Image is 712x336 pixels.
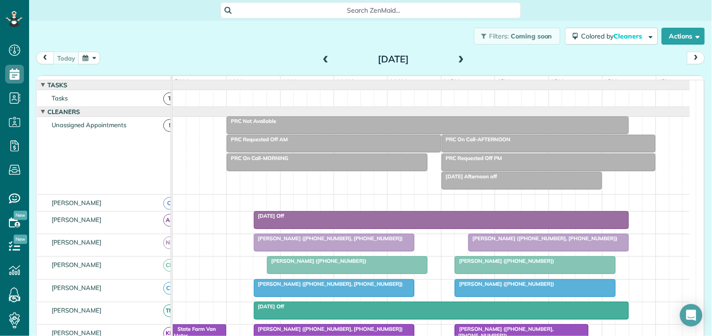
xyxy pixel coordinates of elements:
span: PRC Not Available [226,118,276,124]
span: 11am [388,78,409,85]
button: Actions [662,28,705,45]
span: [PERSON_NAME] ([PHONE_NUMBER]) [267,258,367,264]
span: [PERSON_NAME] ([PHONE_NUMBER], [PHONE_NUMBER]) [253,326,404,332]
span: Unassigned Appointments [50,121,128,129]
span: Colored by [582,32,646,40]
h2: [DATE] [335,54,452,64]
span: PRC Requested Off AM [226,136,288,143]
span: 7am [173,78,190,85]
span: [PERSON_NAME] ([PHONE_NUMBER]) [454,258,555,264]
span: [PERSON_NAME] [50,261,104,268]
span: [PERSON_NAME] [50,238,104,246]
span: [PERSON_NAME] [50,284,104,291]
span: [PERSON_NAME] ([PHONE_NUMBER], [PHONE_NUMBER]) [468,235,618,242]
span: T [163,92,176,105]
button: Colored byCleaners [565,28,658,45]
span: 4pm [657,78,673,85]
span: CT [163,282,176,295]
span: ! [163,119,176,132]
span: PRC Requested Off PM [441,155,503,161]
span: New [14,211,27,220]
span: Cleaners [46,108,82,115]
span: Filters: [490,32,509,40]
span: Coming soon [511,32,553,40]
span: Tasks [46,81,69,89]
span: New [14,235,27,244]
span: [PERSON_NAME] [50,306,104,314]
span: [PERSON_NAME] [50,216,104,223]
span: TM [163,305,176,317]
span: Cleaners [614,32,644,40]
span: [PERSON_NAME] ([PHONE_NUMBER], [PHONE_NUMBER]) [253,281,404,287]
span: [DATE] Off [253,303,285,310]
span: 2pm [549,78,566,85]
span: AR [163,214,176,227]
span: PRC On Call-MORNING [226,155,289,161]
span: Tasks [50,94,69,102]
span: 12pm [442,78,462,85]
button: today [53,52,79,64]
span: [PERSON_NAME] ([PHONE_NUMBER]) [454,281,555,287]
span: [PERSON_NAME] [50,199,104,206]
span: 3pm [603,78,619,85]
span: 10am [334,78,355,85]
button: prev [36,52,54,64]
span: CJ [163,197,176,210]
span: 1pm [495,78,512,85]
span: [DATE] Off [253,213,285,219]
span: 8am [227,78,244,85]
span: 9am [281,78,298,85]
span: [PERSON_NAME] ([PHONE_NUMBER], [PHONE_NUMBER]) [253,235,404,242]
span: PRC On Call-AFTERNOON [441,136,511,143]
div: Open Intercom Messenger [680,304,703,327]
button: next [687,52,705,64]
span: ND [163,237,176,249]
span: CM [163,259,176,272]
span: [DATE] Afternoon off [441,173,498,180]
